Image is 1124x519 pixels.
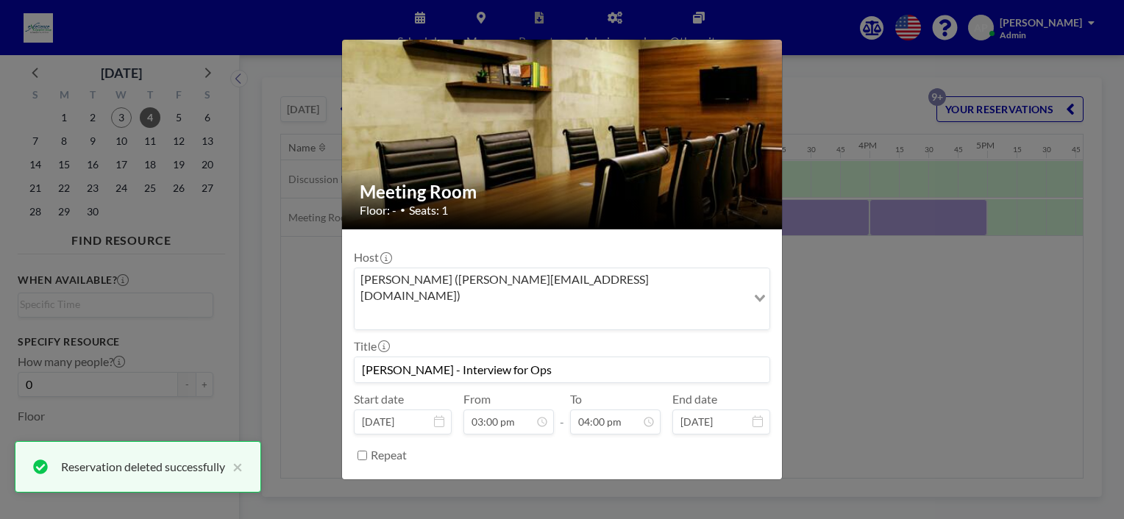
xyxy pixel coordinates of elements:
[672,392,717,407] label: End date
[463,392,491,407] label: From
[354,250,391,265] label: Host
[356,307,745,326] input: Search for option
[360,181,766,203] h2: Meeting Room
[613,479,672,505] button: REMOVE
[570,392,582,407] label: To
[358,271,744,304] span: [PERSON_NAME] ([PERSON_NAME][EMAIL_ADDRESS][DOMAIN_NAME])
[61,458,225,476] div: Reservation deleted successfully
[400,204,405,215] span: •
[560,397,564,429] span: -
[360,203,396,218] span: Floor: -
[355,357,769,382] input: (No title)
[409,203,448,218] span: Seats: 1
[355,268,769,329] div: Search for option
[354,392,404,407] label: Start date
[371,448,407,462] label: Repeat
[677,479,770,505] button: SAVE CHANGES
[354,339,388,354] label: Title
[225,458,243,476] button: close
